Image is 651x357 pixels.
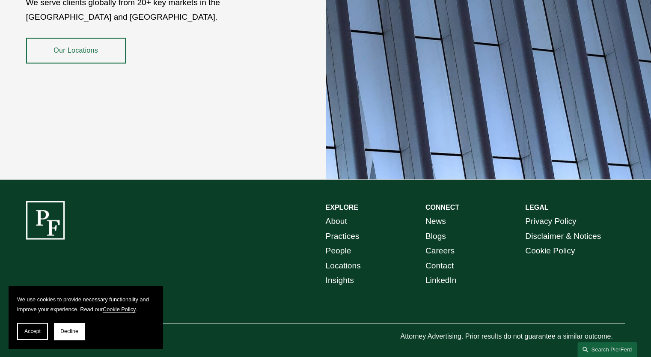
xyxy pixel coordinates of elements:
[326,243,351,258] a: People
[103,306,136,312] a: Cookie Policy
[525,214,576,229] a: Privacy Policy
[525,229,601,244] a: Disclaimer & Notices
[525,243,575,258] a: Cookie Policy
[17,323,48,340] button: Accept
[326,203,358,211] strong: EXPLORE
[326,273,354,288] a: Insights
[425,214,446,229] a: News
[425,258,454,273] a: Contact
[425,273,457,288] a: LinkedIn
[577,342,637,357] a: Search this site
[425,229,446,244] a: Blogs
[326,258,361,273] a: Locations
[326,214,347,229] a: About
[326,229,360,244] a: Practices
[17,295,154,314] p: We use cookies to provide necessary functionality and improve your experience. Read our .
[525,203,548,211] strong: LEGAL
[54,323,85,340] button: Decline
[60,328,78,334] span: Decline
[425,203,459,211] strong: CONNECT
[9,286,163,348] section: Cookie banner
[400,330,625,342] p: Attorney Advertising. Prior results do not guarantee a similar outcome.
[24,328,41,334] span: Accept
[26,38,126,63] a: Our Locations
[425,243,455,258] a: Careers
